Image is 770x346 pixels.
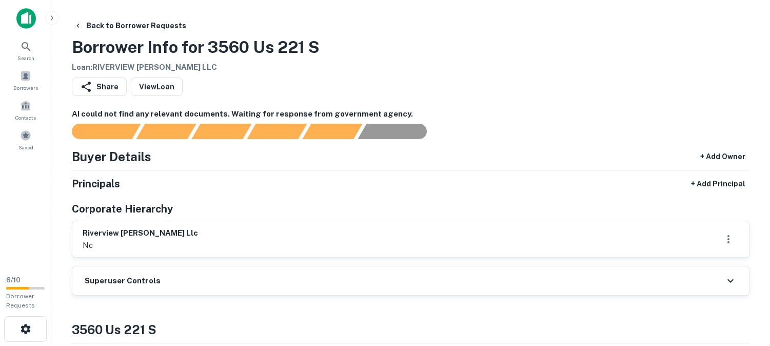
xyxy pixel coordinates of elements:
[191,124,251,139] div: Documents found, AI parsing details...
[72,108,749,120] h6: AI could not find any relevant documents. Waiting for response from government agency.
[72,147,151,166] h4: Buyer Details
[72,78,127,96] button: Share
[72,201,173,217] h5: Corporate Hierarchy
[3,126,48,153] a: Saved
[18,143,33,151] span: Saved
[83,239,198,252] p: nc
[131,78,183,96] a: ViewLoan
[302,124,362,139] div: Principals found, still searching for contact information. This may take time...
[85,275,161,287] h6: Superuser Controls
[83,227,198,239] h6: riverview [PERSON_NAME] llc
[6,293,35,309] span: Borrower Requests
[3,66,48,94] a: Borrowers
[719,264,770,313] iframe: Chat Widget
[3,36,48,64] a: Search
[60,124,136,139] div: Sending borrower request to AI...
[136,124,196,139] div: Your request is received and processing...
[72,35,320,60] h3: Borrower Info for 3560 Us 221 S
[72,176,120,191] h5: Principals
[16,8,36,29] img: capitalize-icon.png
[358,124,439,139] div: AI fulfillment process complete.
[72,62,320,73] h6: Loan : RIVERVIEW [PERSON_NAME] LLC
[17,54,34,62] span: Search
[70,16,190,35] button: Back to Borrower Requests
[15,113,36,122] span: Contacts
[247,124,307,139] div: Principals found, AI now looking for contact information...
[72,320,749,339] h4: 3560 us 221 s
[3,96,48,124] a: Contacts
[13,84,38,92] span: Borrowers
[687,175,749,193] button: + Add Principal
[6,276,21,284] span: 6 / 10
[696,147,749,166] button: + Add Owner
